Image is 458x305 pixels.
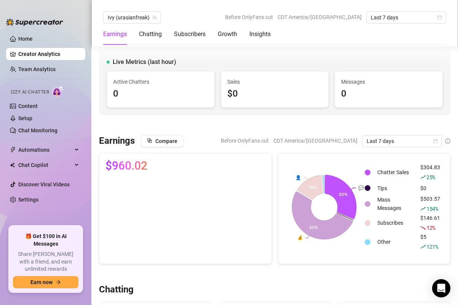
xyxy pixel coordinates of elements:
[18,197,38,203] a: Settings
[420,206,426,211] span: rise
[374,214,417,232] td: Subscribes
[13,276,78,288] button: Earn nowarrow-right
[227,78,322,86] span: Sales
[18,181,70,187] a: Discover Viral Videos
[152,15,157,20] span: team
[13,251,78,273] span: Share [PERSON_NAME] with a friend, and earn unlimited rewards
[139,30,162,39] div: Chatting
[420,175,426,180] span: rise
[10,147,16,153] span: thunderbolt
[52,86,64,97] img: AI Chatter
[420,163,440,181] div: $304.83
[108,12,156,23] span: Ivy (urasianfreak)
[18,103,38,109] a: Content
[432,279,450,297] div: Open Intercom Messenger
[56,280,61,285] span: arrow-right
[437,15,442,20] span: calendar
[13,233,78,248] span: 🎁 Get $100 in AI Messages
[221,135,269,146] span: Before OnlyFans cut
[371,12,442,23] span: Last 7 days
[420,214,440,232] div: $146.61
[113,57,176,67] span: Live Metrics (last hour)
[374,182,417,194] td: Tips
[155,138,177,144] span: Compare
[10,162,15,168] img: Chat Copilot
[225,11,273,23] span: Before OnlyFans cut
[426,173,435,181] span: 25 %
[341,87,436,101] div: 0
[18,36,33,42] a: Home
[297,235,303,241] text: 💰
[18,115,32,121] a: Setup
[30,279,53,285] span: Earn now
[147,138,152,143] span: block
[420,195,440,213] div: $503.57
[278,11,362,23] span: CDT America/[GEOGRAPHIC_DATA]
[18,66,56,72] a: Team Analytics
[374,163,417,181] td: Chatter Sales
[11,89,49,96] span: Izzy AI Chatter
[99,284,134,296] h3: Chatting
[426,224,435,231] span: 12 %
[420,225,426,230] span: fall
[227,87,322,101] div: $0
[433,139,438,143] span: calendar
[99,135,135,147] h3: Earnings
[218,30,237,39] div: Growth
[6,18,63,26] img: logo-BBDzfeDw.svg
[105,160,147,172] span: $960.02
[103,30,127,39] div: Earnings
[341,78,436,86] span: Messages
[426,205,438,212] span: 154 %
[420,184,440,192] div: $0
[374,195,417,213] td: Mass Messages
[273,135,357,146] span: CDT America/[GEOGRAPHIC_DATA]
[18,48,79,60] a: Creator Analytics
[367,135,437,147] span: Last 7 days
[420,233,440,251] div: $5
[420,244,426,249] span: rise
[358,185,364,191] text: 💬
[18,159,72,171] span: Chat Copilot
[374,233,417,251] td: Other
[249,30,271,39] div: Insights
[426,243,438,250] span: 121 %
[113,78,208,86] span: Active Chatters
[113,87,208,101] div: 0
[445,138,450,144] span: info-circle
[18,127,57,133] a: Chat Monitoring
[174,30,206,39] div: Subscribers
[18,144,72,156] span: Automations
[295,174,301,180] text: 👤
[141,135,184,147] button: Compare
